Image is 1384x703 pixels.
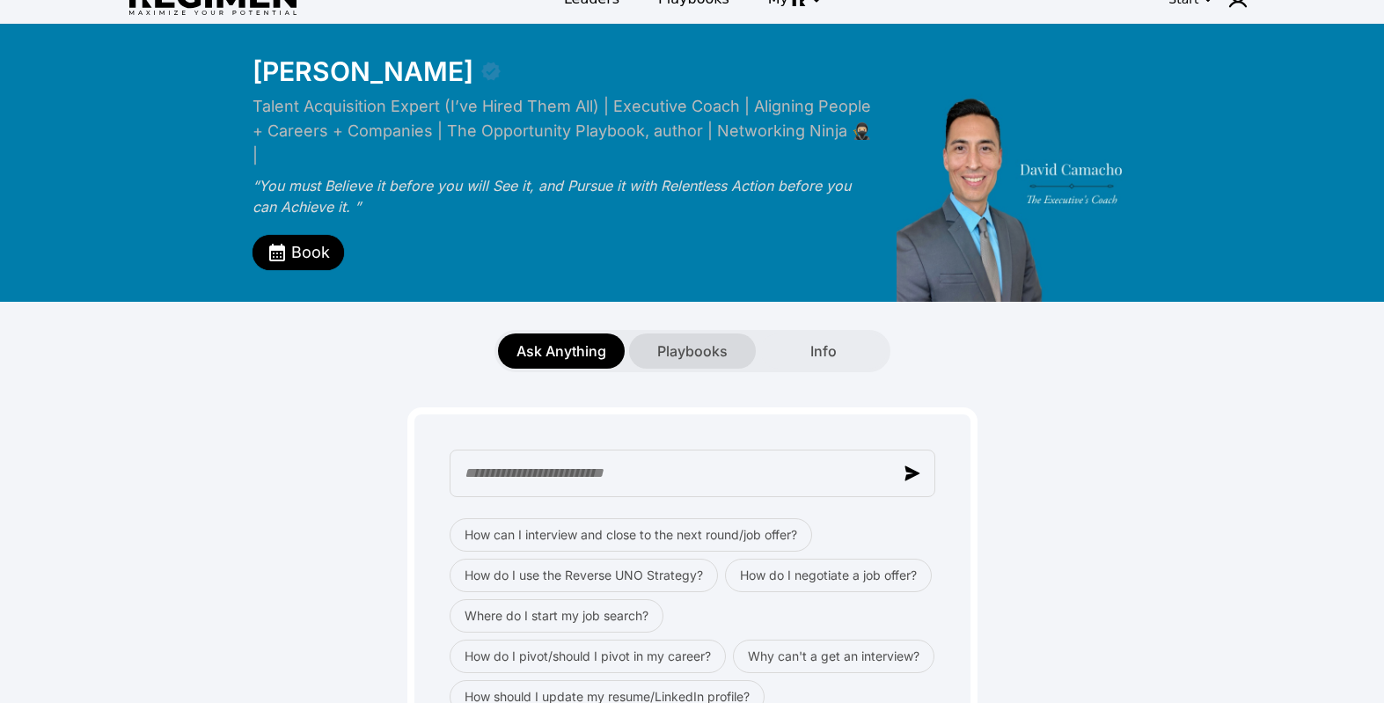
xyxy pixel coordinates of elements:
span: Ask Anything [516,341,606,362]
span: Book [291,240,330,265]
button: Why can't a get an interview? [733,640,934,673]
img: send message [904,465,920,481]
span: Info [810,341,837,362]
div: “You must Believe it before you will See it, and Pursue it with Relentless Action before you can ... [253,175,877,217]
button: Info [760,333,887,369]
button: Playbooks [629,333,756,369]
div: Verified partner - David Camacho [480,61,502,82]
div: [PERSON_NAME] [253,55,473,87]
button: Ask Anything [498,333,625,369]
button: How do I pivot/should I pivot in my career? [450,640,726,673]
button: Book [253,235,344,270]
button: How do I use the Reverse UNO Strategy? [450,559,718,592]
button: How can I interview and close to the next round/job offer? [450,518,812,552]
button: How do I negotiate a job offer? [725,559,932,592]
div: Talent Acquisition Expert (I’ve Hired Them All) | Executive Coach | Aligning People + Careers + C... [253,94,877,168]
button: Where do I start my job search? [450,599,663,633]
span: Playbooks [657,341,728,362]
